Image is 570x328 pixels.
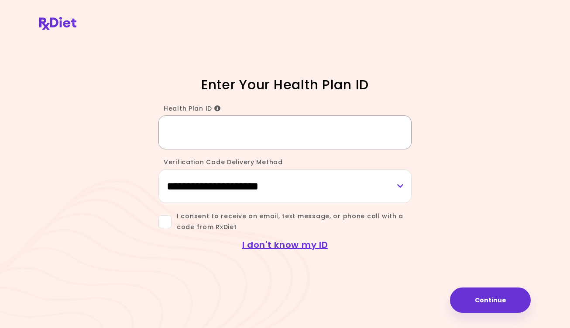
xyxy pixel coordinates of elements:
[214,105,221,112] i: Info
[450,287,531,313] button: Continue
[164,104,221,113] span: Health Plan ID
[172,211,412,233] span: I consent to receive an email, text message, or phone call with a code from RxDiet
[242,239,328,251] a: I don't know my ID
[158,158,283,166] label: Verification Code Delivery Method
[39,17,76,30] img: RxDiet
[132,76,438,93] h1: Enter Your Health Plan ID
